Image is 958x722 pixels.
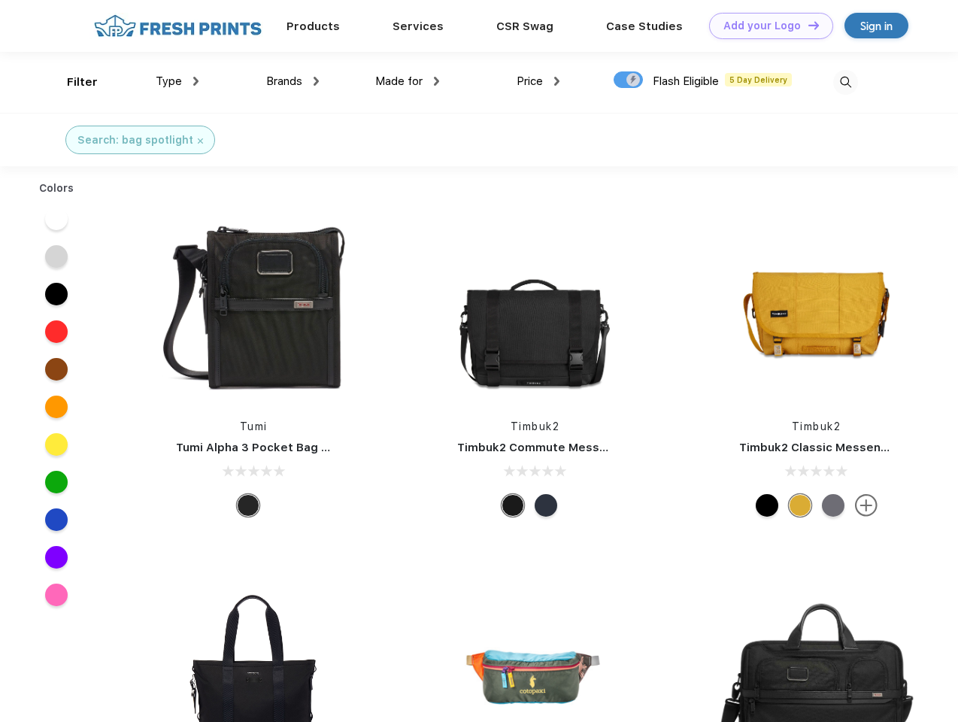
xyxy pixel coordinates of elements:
[844,13,908,38] a: Sign in
[198,138,203,144] img: filter_cancel.svg
[457,441,659,454] a: Timbuk2 Commute Messenger Bag
[653,74,719,88] span: Flash Eligible
[237,494,259,517] div: Black
[176,441,352,454] a: Tumi Alpha 3 Pocket Bag Small
[434,77,439,86] img: dropdown.png
[739,441,926,454] a: Timbuk2 Classic Messenger Bag
[286,20,340,33] a: Products
[193,77,199,86] img: dropdown.png
[77,132,193,148] div: Search: bag spotlight
[725,73,792,86] span: 5 Day Delivery
[314,77,319,86] img: dropdown.png
[792,420,841,432] a: Timbuk2
[156,74,182,88] span: Type
[860,17,893,35] div: Sign in
[723,20,801,32] div: Add your Logo
[833,70,858,95] img: desktop_search.svg
[28,180,86,196] div: Colors
[502,494,524,517] div: Eco Black
[153,204,353,404] img: func=resize&h=266
[89,13,266,39] img: fo%20logo%202.webp
[266,74,302,88] span: Brands
[435,204,635,404] img: func=resize&h=266
[855,494,878,517] img: more.svg
[535,494,557,517] div: Eco Nautical
[375,74,423,88] span: Made for
[554,77,559,86] img: dropdown.png
[789,494,811,517] div: Eco Amber
[717,204,917,404] img: func=resize&h=266
[240,420,268,432] a: Tumi
[67,74,98,91] div: Filter
[822,494,844,517] div: Eco Army Pop
[756,494,778,517] div: Eco Black
[517,74,543,88] span: Price
[808,21,819,29] img: DT
[511,420,560,432] a: Timbuk2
